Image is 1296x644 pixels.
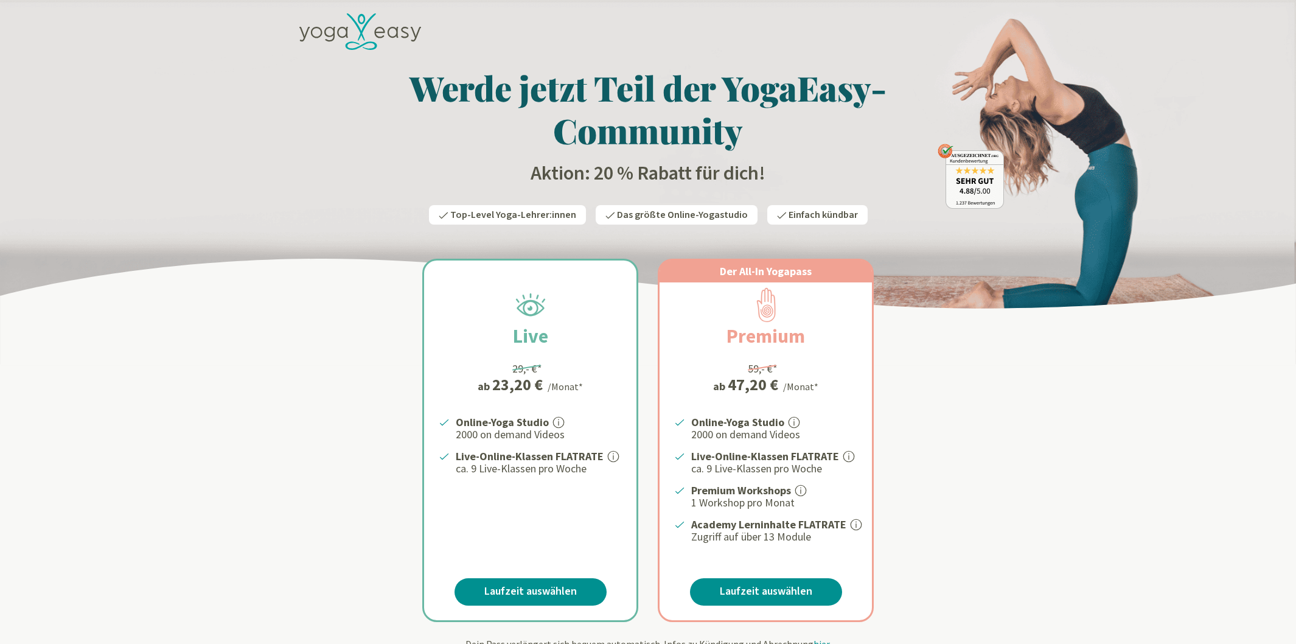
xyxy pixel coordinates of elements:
h1: Werde jetzt Teil der YogaEasy-Community [292,66,1004,152]
strong: Academy Lerninhalte FLATRATE [691,517,846,531]
span: Einfach kündbar [789,208,858,222]
div: /Monat* [548,379,583,394]
div: 29,- €* [512,360,542,377]
strong: Premium Workshops [691,483,791,497]
p: ca. 9 Live-Klassen pro Woche [456,461,622,476]
span: ab [713,378,728,394]
span: Der All-In Yogapass [720,264,812,278]
p: 1 Workshop pro Monat [691,495,857,510]
strong: Live-Online-Klassen FLATRATE [456,449,604,463]
span: ab [478,378,492,394]
strong: Online-Yoga Studio [456,415,549,429]
a: Laufzeit auswählen [690,578,842,606]
p: ca. 9 Live-Klassen pro Woche [691,461,857,476]
span: Top-Level Yoga-Lehrer:innen [450,208,576,222]
span: Das größte Online-Yogastudio [617,208,748,222]
div: 59,- €* [748,360,778,377]
div: 47,20 € [728,377,778,393]
h2: Live [484,321,577,351]
h2: Premium [697,321,834,351]
img: ausgezeichnet_badge.png [938,144,1004,209]
strong: Online-Yoga Studio [691,415,784,429]
div: 23,20 € [492,377,543,393]
p: 2000 on demand Videos [691,427,857,442]
div: /Monat* [783,379,818,394]
p: Zugriff auf über 13 Module [691,530,857,544]
a: Laufzeit auswählen [455,578,607,606]
strong: Live-Online-Klassen FLATRATE [691,449,839,463]
p: 2000 on demand Videos [456,427,622,442]
h2: Aktion: 20 % Rabatt für dich! [292,161,1004,186]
